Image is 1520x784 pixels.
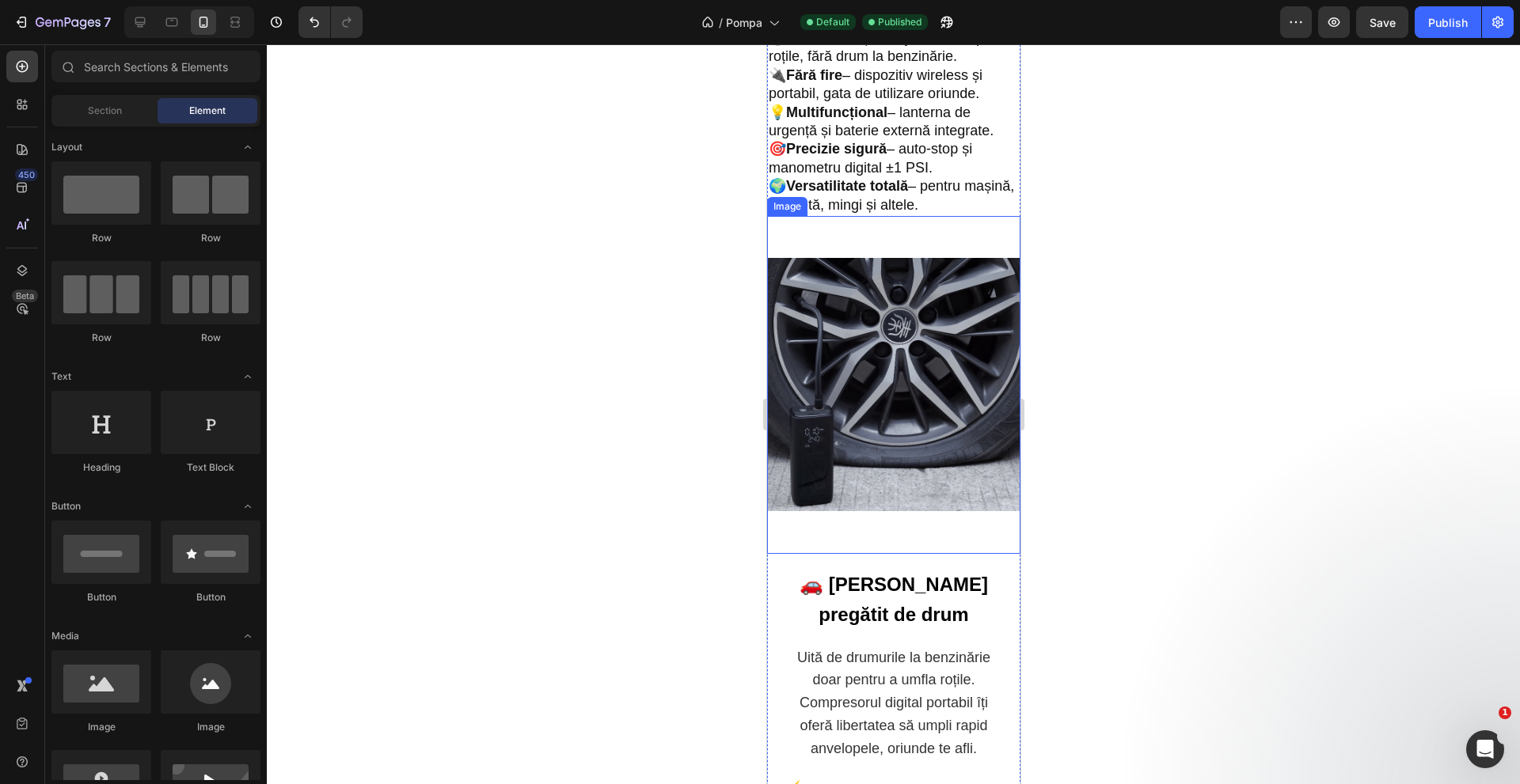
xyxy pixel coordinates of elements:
button: 7 [6,6,118,38]
span: Published [878,15,921,29]
span: Pompa [726,14,762,31]
div: Row [161,331,260,345]
button: Publish [1415,6,1481,38]
div: Publish [1428,14,1468,31]
strong: Rapid și eficient: [49,739,163,755]
span: Section [88,104,122,118]
div: Text Block [161,460,260,475]
span: Toggle open [235,623,260,649]
div: 450 [15,169,38,181]
span: ⚡ [16,736,37,756]
div: Image [161,720,260,734]
iframe: Intercom live chat [1466,730,1504,768]
div: Button [51,590,151,604]
div: Row [51,331,151,345]
p: 7 [104,13,111,32]
span: Toggle open [235,494,260,519]
span: Button [51,499,81,513]
input: Search Sections & Elements [51,51,260,82]
div: Image [51,720,151,734]
span: Element [189,104,226,118]
span: / [719,14,723,31]
div: Row [161,231,260,245]
div: Undo/Redo [298,6,363,38]
span: Save [1370,16,1396,29]
span: Text [51,369,71,384]
iframe: Design area [767,44,1020,784]
span: 1 [1499,706,1511,719]
div: Button [161,590,260,604]
div: Heading [51,460,151,475]
button: Save [1356,6,1408,38]
span: Toggle open [235,364,260,389]
div: Beta [12,290,38,302]
div: Row [51,231,151,245]
span: Default [816,15,849,29]
span: Media [51,629,79,643]
span: Toggle open [235,134,260,160]
span: Layout [51,140,82,154]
